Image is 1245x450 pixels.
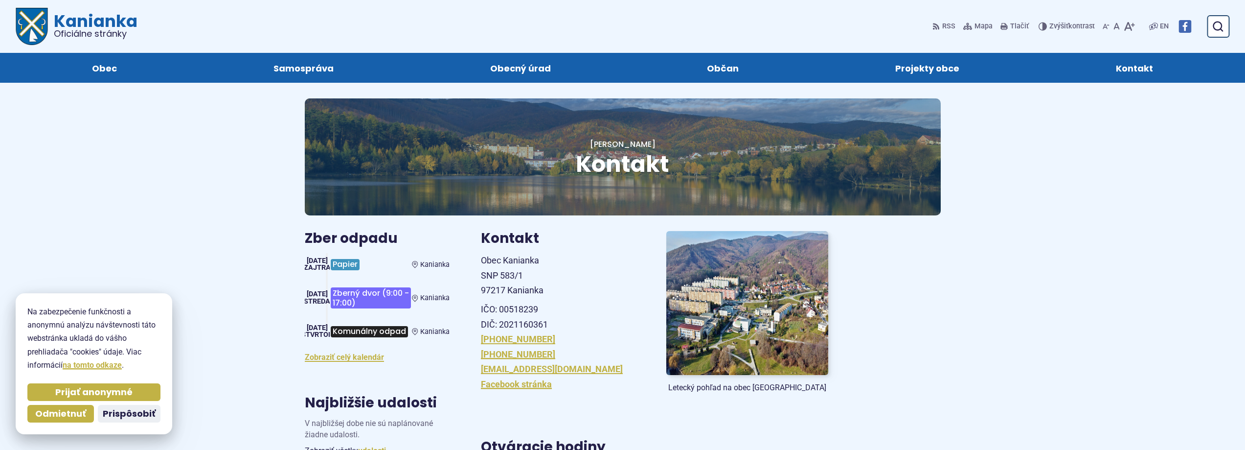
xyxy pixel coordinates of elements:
[932,16,957,37] a: RSS
[590,139,656,150] a: [PERSON_NAME]
[98,405,160,423] button: Prispôsobiť
[639,53,808,83] a: Občan
[481,334,555,344] a: [PHONE_NUMBER]
[27,405,94,423] button: Odmietnuť
[304,297,330,306] span: streda
[1010,23,1029,31] span: Tlačiť
[1049,23,1095,31] span: kontrast
[301,331,333,339] span: štvrtok
[490,53,551,83] span: Obecný úrad
[481,302,643,332] p: IČO: 00518239 DIČ: 2021160361
[54,29,137,38] span: Oficiálne stránky
[23,53,185,83] a: Obec
[331,259,360,270] span: Papier
[895,53,959,83] span: Projekty obce
[420,294,450,302] span: Kanianka
[27,305,160,372] p: Na zabezpečenie funkčnosti a anonymnú analýzu návštevnosti táto webstránka ukladá do vášho prehli...
[103,408,156,420] span: Prispôsobiť
[273,53,334,83] span: Samospráva
[205,53,402,83] a: Samospráva
[1101,16,1111,37] button: Zmenšiť veľkosť písma
[305,396,437,411] h3: Najbližšie udalosti
[63,360,122,370] a: na tomto odkaze
[92,53,117,83] span: Obec
[1111,16,1122,37] button: Nastaviť pôvodnú veľkosť písma
[481,364,623,374] a: [EMAIL_ADDRESS][DOMAIN_NAME]
[422,53,619,83] a: Obecný úrad
[961,16,995,37] a: Mapa
[16,8,137,45] a: Logo Kanianka, prejsť na domovskú stránku.
[1047,53,1222,83] a: Kontakt
[1039,16,1097,37] button: Zvýšiťkontrast
[1178,20,1191,33] img: Prejsť na Facebook stránku
[55,387,133,398] span: Prijať anonymné
[307,290,328,298] span: [DATE]
[305,418,450,444] p: V najbližšej dobe nie sú naplánované žiadne udalosti.
[48,13,137,38] span: Kanianka
[942,21,955,32] span: RSS
[481,349,555,359] a: [PHONE_NUMBER]
[481,379,552,389] a: Facebook stránka
[307,324,328,332] span: [DATE]
[707,53,739,83] span: Občan
[1122,16,1137,37] button: Zväčšiť veľkosť písma
[827,53,1028,83] a: Projekty obce
[307,257,328,265] span: [DATE]
[576,148,669,180] span: Kontakt
[16,8,48,45] img: Prejsť na domovskú stránku
[35,408,86,420] span: Odmietnuť
[998,16,1031,37] button: Tlačiť
[304,263,331,272] span: Zajtra
[1160,21,1169,32] span: EN
[666,383,828,393] figcaption: Letecký pohľad na obec [GEOGRAPHIC_DATA]
[420,328,450,336] span: Kanianka
[305,231,450,246] h3: Zber odpadu
[481,231,643,246] h3: Kontakt
[305,353,384,362] a: Zobraziť celý kalendár
[331,287,411,308] span: Zberný dvor (9:00 - 17:00)
[974,21,993,32] span: Mapa
[305,284,450,312] a: Zberný dvor (9:00 - 17:00) Kanianka [DATE] streda
[1158,21,1171,32] a: EN
[27,383,160,401] button: Prijať anonymné
[305,320,450,343] a: Komunálny odpad Kanianka [DATE] štvrtok
[1116,53,1153,83] span: Kontakt
[305,253,450,276] a: Papier Kanianka [DATE] Zajtra
[420,261,450,269] span: Kanianka
[331,326,408,337] span: Komunálny odpad
[481,255,543,295] span: Obec Kanianka SNP 583/1 97217 Kanianka
[1049,22,1068,30] span: Zvýšiť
